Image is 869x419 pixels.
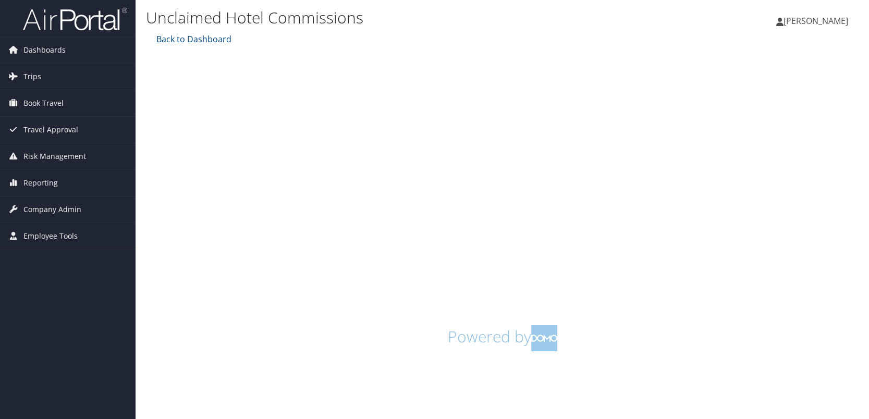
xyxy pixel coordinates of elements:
[23,223,78,249] span: Employee Tools
[23,7,127,31] img: airportal-logo.png
[23,117,78,143] span: Travel Approval
[23,143,86,169] span: Risk Management
[23,64,41,90] span: Trips
[154,325,851,351] h1: Powered by
[23,196,81,223] span: Company Admin
[146,7,621,29] h1: Unclaimed Hotel Commissions
[784,15,848,27] span: [PERSON_NAME]
[23,170,58,196] span: Reporting
[23,90,64,116] span: Book Travel
[776,5,859,36] a: [PERSON_NAME]
[23,37,66,63] span: Dashboards
[531,325,557,351] img: domo-logo.png
[154,33,231,45] a: Back to Dashboard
